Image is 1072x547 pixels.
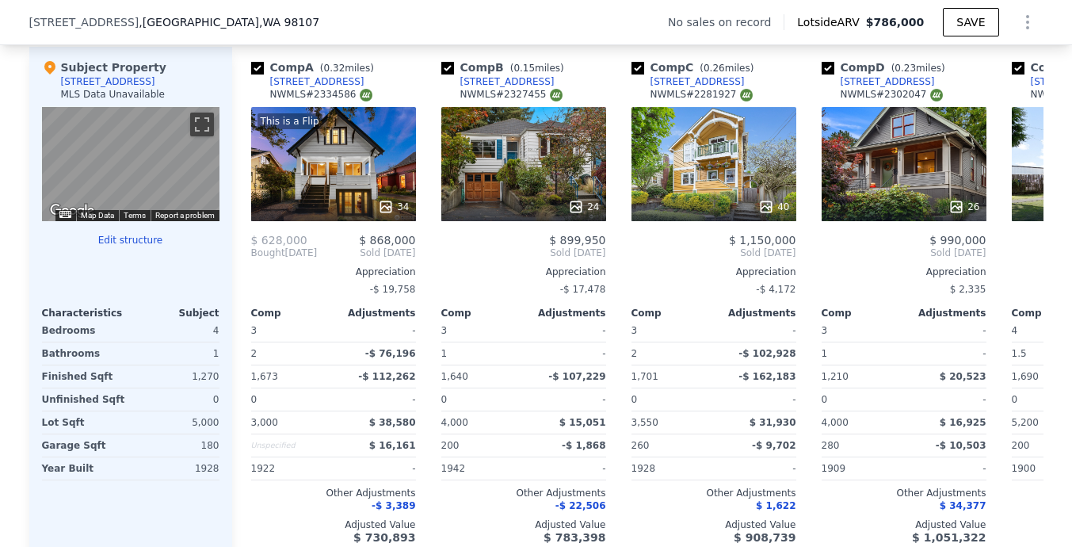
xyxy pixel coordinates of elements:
[631,342,711,365] div: 2
[631,325,638,336] span: 3
[317,247,415,259] span: Sold [DATE]
[251,457,330,480] div: 1922
[548,371,605,382] span: -$ 107,229
[930,89,943,101] img: NWMLS Logo
[907,457,986,480] div: -
[134,342,219,365] div: 1
[544,531,605,544] span: $ 783,398
[1012,371,1039,382] span: 1,690
[907,388,986,411] div: -
[524,307,606,319] div: Adjustments
[841,75,935,88] div: [STREET_ADDRESS]
[441,518,606,531] div: Adjusted Value
[46,201,98,221] a: Open this area in Google Maps (opens a new window)
[822,75,935,88] a: [STREET_ADDRESS]
[750,417,796,428] span: $ 31,930
[555,500,606,511] span: -$ 22,506
[441,307,524,319] div: Comp
[822,457,901,480] div: 1909
[42,342,128,365] div: Bathrooms
[1012,325,1018,336] span: 4
[756,500,795,511] span: $ 1,622
[650,75,745,88] div: [STREET_ADDRESS]
[631,440,650,451] span: 260
[139,14,319,30] span: , [GEOGRAPHIC_DATA]
[822,371,849,382] span: 1,210
[441,75,555,88] a: [STREET_ADDRESS]
[365,348,416,359] span: -$ 76,196
[940,417,986,428] span: $ 16,925
[562,440,605,451] span: -$ 1,868
[251,75,364,88] a: [STREET_ADDRESS]
[353,531,415,544] span: $ 730,893
[251,307,334,319] div: Comp
[124,211,146,220] a: Terms (opens in new tab)
[42,107,219,221] div: Map
[441,394,448,405] span: 0
[822,247,986,259] span: Sold [DATE]
[337,457,416,480] div: -
[258,113,322,129] div: This is a Flip
[441,457,521,480] div: 1942
[251,266,416,278] div: Appreciation
[904,307,986,319] div: Adjustments
[134,365,219,388] div: 1,270
[441,266,606,278] div: Appreciation
[42,434,128,457] div: Garage Sqft
[866,16,925,29] span: $786,000
[270,88,372,101] div: NWMLS # 2334586
[314,63,380,74] span: ( miles)
[61,88,166,101] div: MLS Data Unavailable
[42,307,131,319] div: Characteristics
[752,440,795,451] span: -$ 9,702
[460,75,555,88] div: [STREET_ADDRESS]
[441,371,468,382] span: 1,640
[251,59,380,75] div: Comp A
[441,247,606,259] span: Sold [DATE]
[81,210,114,221] button: Map Data
[441,440,460,451] span: 200
[441,325,448,336] span: 3
[940,500,986,511] span: $ 34,377
[1012,394,1018,405] span: 0
[190,113,214,136] button: Toggle fullscreen view
[668,14,784,30] div: No sales on record
[251,487,416,499] div: Other Adjustments
[59,211,71,218] button: Keyboard shortcuts
[631,457,711,480] div: 1928
[756,284,795,295] span: -$ 4,172
[334,307,416,319] div: Adjustments
[527,319,606,342] div: -
[822,394,828,405] span: 0
[822,59,952,75] div: Comp D
[631,417,658,428] span: 3,550
[42,234,219,247] button: Edit structure
[134,434,219,457] div: 180
[950,284,986,295] span: $ 2,335
[251,247,285,259] span: Bought
[631,371,658,382] span: 1,701
[134,388,219,411] div: 0
[251,518,416,531] div: Adjusted Value
[704,63,725,74] span: 0.26
[822,417,849,428] span: 4,000
[907,319,986,342] div: -
[912,531,986,544] span: $ 1,051,322
[42,59,166,75] div: Subject Property
[369,417,416,428] span: $ 38,580
[337,388,416,411] div: -
[559,417,606,428] span: $ 15,051
[441,487,606,499] div: Other Adjustments
[895,63,916,74] span: 0.23
[936,440,986,451] span: -$ 10,503
[1012,6,1043,38] button: Show Options
[1012,440,1030,451] span: 200
[822,307,904,319] div: Comp
[631,518,796,531] div: Adjusted Value
[441,59,570,75] div: Comp B
[549,234,605,247] span: $ 899,950
[527,388,606,411] div: -
[259,16,319,29] span: , WA 98107
[943,8,998,36] button: SAVE
[717,388,796,411] div: -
